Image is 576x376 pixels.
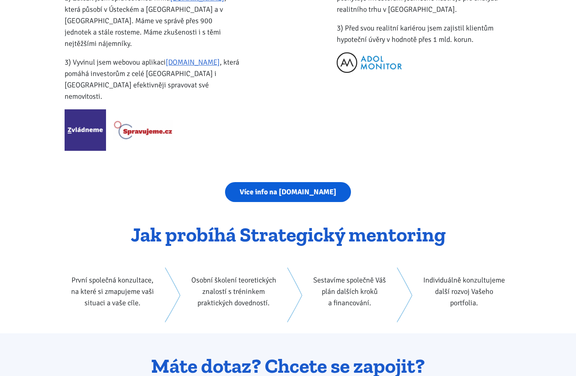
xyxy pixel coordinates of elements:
[65,57,239,102] p: 3) Vyvinul jsem webovou aplikaci , která pomáhá investorům z celé [GEOGRAPHIC_DATA] i [GEOGRAPHIC...
[337,22,511,45] p: 3) Před svou realitní kariérou jsem zajistil klientům hypoteční úvěry v hodnotě přes 1 mld. korun.
[225,182,351,202] a: Více info na [DOMAIN_NAME]
[313,274,386,309] p: Sestavíme společně Váš plán dalších kroků a financování.
[191,274,276,309] p: Osobní školení teoretických znalostí s tréninkem praktických dovedností.
[423,274,505,309] p: Individuálně konzultujeme další rozvoj Vašeho portfolia.
[71,274,154,309] p: První společná konzultace, na které si zmapujeme vaši situaci a vaše cíle.
[166,58,220,67] a: [DOMAIN_NAME]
